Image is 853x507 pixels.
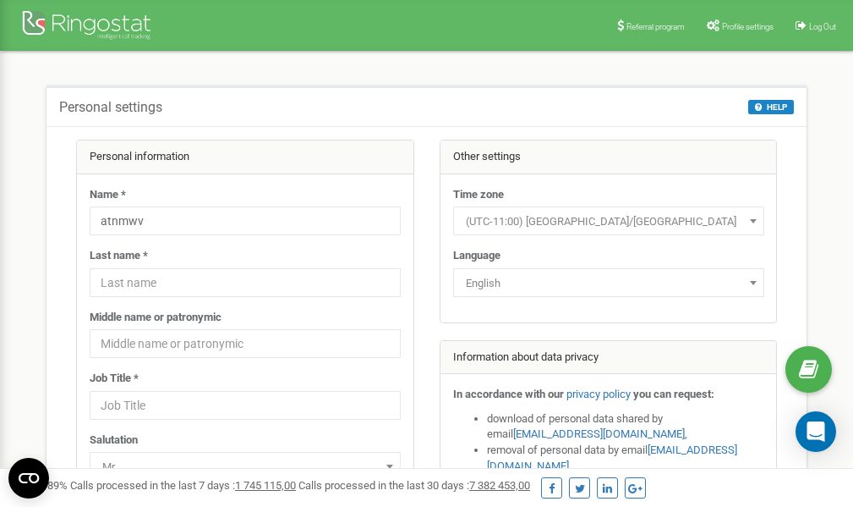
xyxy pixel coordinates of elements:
[235,479,296,492] u: 1 745 115,00
[77,141,413,174] div: Personal information
[513,427,685,440] a: [EMAIL_ADDRESS][DOMAIN_NAME]
[90,187,126,203] label: Name *
[566,388,631,400] a: privacy policy
[440,341,777,375] div: Information about data privacy
[796,411,836,452] div: Open Intercom Messenger
[70,479,296,492] span: Calls processed in the last 7 days :
[96,455,395,479] span: Mr.
[90,268,401,297] input: Last name
[298,479,530,492] span: Calls processed in the last 30 days :
[633,388,714,400] strong: you can request:
[453,248,500,264] label: Language
[453,207,764,235] span: (UTC-11:00) Pacific/Midway
[90,248,148,264] label: Last name *
[90,310,221,326] label: Middle name or patronymic
[748,100,794,114] button: HELP
[459,210,758,234] span: (UTC-11:00) Pacific/Midway
[59,100,162,115] h5: Personal settings
[90,207,401,235] input: Name
[90,371,139,387] label: Job Title *
[626,22,685,31] span: Referral program
[90,433,138,449] label: Salutation
[453,187,504,203] label: Time zone
[453,268,764,297] span: English
[440,141,777,174] div: Other settings
[90,452,401,481] span: Mr.
[90,391,401,420] input: Job Title
[459,272,758,295] span: English
[453,388,564,400] strong: In accordance with our
[809,22,836,31] span: Log Out
[487,443,764,474] li: removal of personal data by email ,
[469,479,530,492] u: 7 382 453,00
[8,458,49,499] button: Open CMP widget
[90,329,401,358] input: Middle name or patronymic
[487,411,764,443] li: download of personal data shared by email ,
[722,22,774,31] span: Profile settings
